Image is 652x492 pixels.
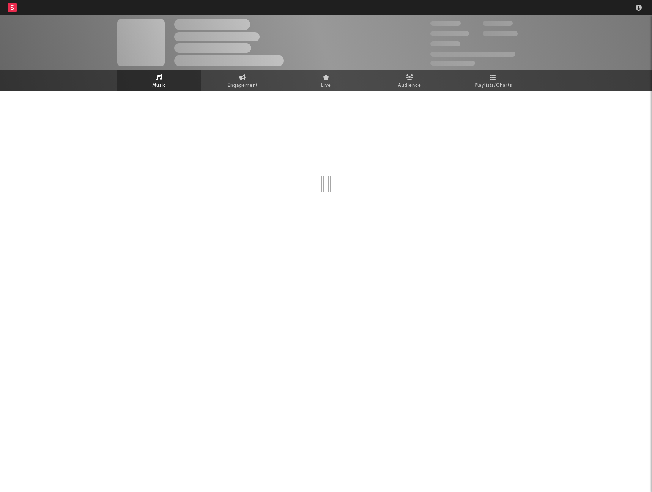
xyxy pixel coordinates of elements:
span: 1.000.000 [483,31,518,36]
a: Music [117,70,201,91]
span: Engagement [227,81,258,90]
span: 300.000 [430,21,461,26]
a: Audience [368,70,451,91]
span: 100.000 [430,41,460,46]
a: Live [284,70,368,91]
span: 50.000.000 [430,31,469,36]
span: 50.000.000 Monthly Listeners [430,52,515,57]
span: Playlists/Charts [474,81,512,90]
span: Music [152,81,166,90]
span: 100.000 [483,21,513,26]
span: Audience [398,81,421,90]
span: Live [321,81,331,90]
a: Engagement [201,70,284,91]
span: Jump Score: 85.0 [430,61,475,66]
a: Playlists/Charts [451,70,535,91]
